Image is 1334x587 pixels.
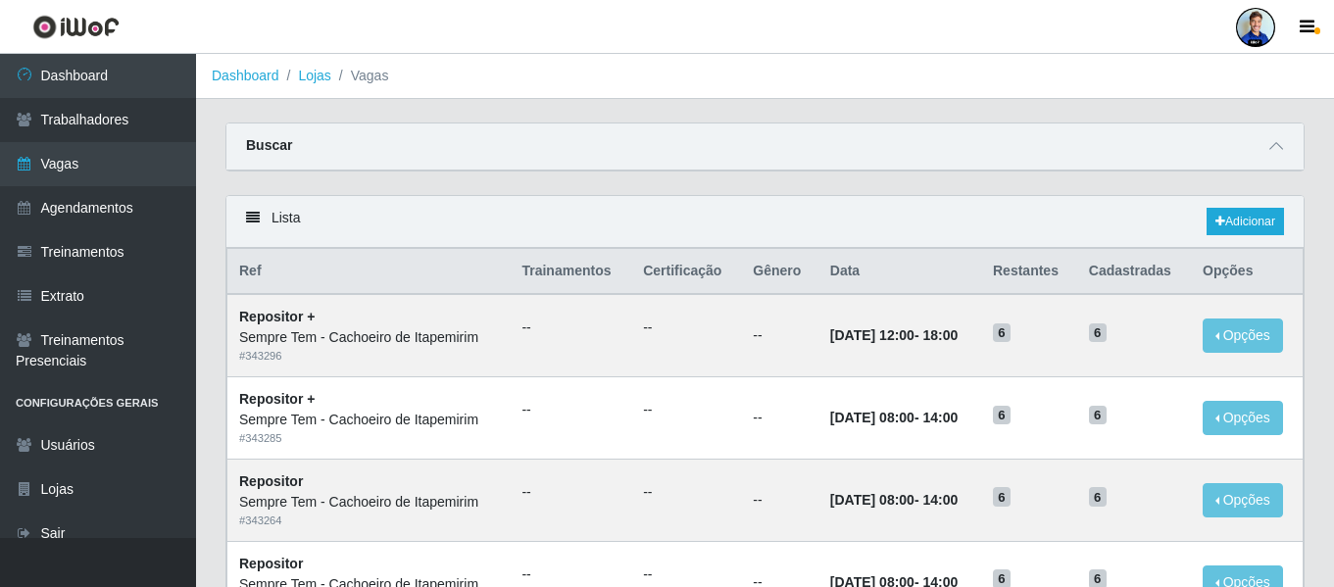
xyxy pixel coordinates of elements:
[32,15,120,39] img: CoreUI Logo
[239,309,315,324] strong: Repositor +
[239,492,498,513] div: Sempre Tem - Cachoeiro de Itapemirim
[1191,249,1303,295] th: Opções
[830,410,914,425] time: [DATE] 08:00
[212,68,279,83] a: Dashboard
[1207,208,1284,235] a: Adicionar
[239,473,303,489] strong: Repositor
[830,410,958,425] strong: -
[993,487,1011,507] span: 6
[521,318,619,338] ul: --
[239,513,498,529] div: # 343264
[1089,323,1107,343] span: 6
[643,318,729,338] ul: --
[226,196,1304,248] div: Lista
[741,249,818,295] th: Gênero
[643,564,729,585] ul: --
[239,348,498,365] div: # 343296
[239,327,498,348] div: Sempre Tem - Cachoeiro de Itapemirim
[830,492,914,508] time: [DATE] 08:00
[993,323,1011,343] span: 6
[331,66,389,86] li: Vagas
[643,400,729,420] ul: --
[1089,487,1107,507] span: 6
[196,54,1334,99] nav: breadcrumb
[1203,318,1283,353] button: Opções
[510,249,631,295] th: Trainamentos
[741,377,818,460] td: --
[521,482,619,503] ul: --
[227,249,511,295] th: Ref
[1203,483,1283,517] button: Opções
[239,410,498,430] div: Sempre Tem - Cachoeiro de Itapemirim
[922,410,958,425] time: 14:00
[631,249,741,295] th: Certificação
[521,400,619,420] ul: --
[993,406,1011,425] span: 6
[981,249,1077,295] th: Restantes
[830,492,958,508] strong: -
[239,556,303,571] strong: Repositor
[521,564,619,585] ul: --
[830,327,914,343] time: [DATE] 12:00
[922,327,958,343] time: 18:00
[741,459,818,541] td: --
[922,492,958,508] time: 14:00
[239,430,498,447] div: # 343285
[818,249,981,295] th: Data
[830,327,958,343] strong: -
[643,482,729,503] ul: --
[239,391,315,407] strong: Repositor +
[1077,249,1191,295] th: Cadastradas
[298,68,330,83] a: Lojas
[741,294,818,376] td: --
[1089,406,1107,425] span: 6
[1203,401,1283,435] button: Opções
[246,137,292,153] strong: Buscar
